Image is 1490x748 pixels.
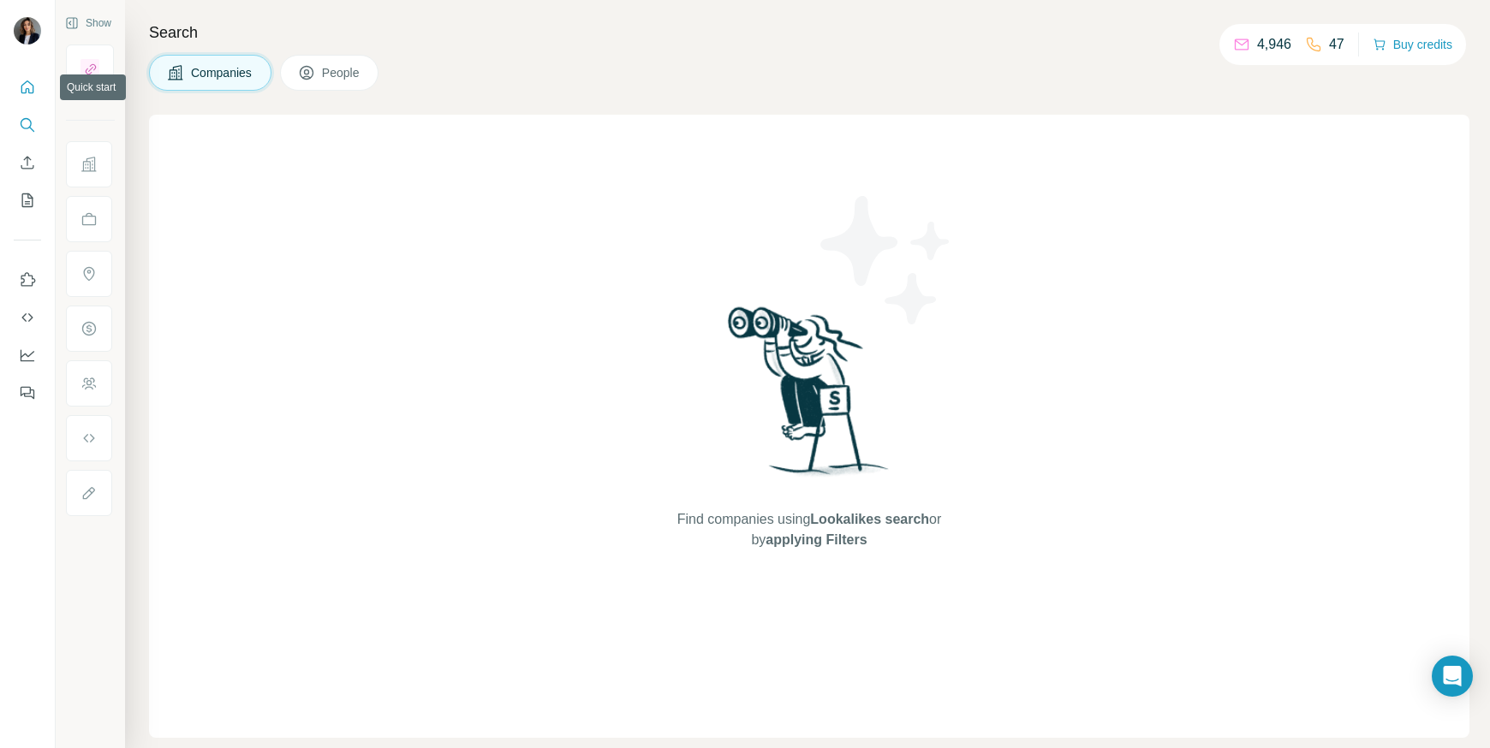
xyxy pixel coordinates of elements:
button: Use Surfe on LinkedIn [14,264,41,295]
button: Show [53,10,123,36]
span: People [322,64,361,81]
span: applying Filters [766,532,867,547]
button: My lists [14,185,41,216]
button: Quick start [14,72,41,103]
span: Find companies using or by [672,509,946,550]
button: Feedback [14,377,41,408]
button: Enrich CSV [14,147,41,178]
img: Avatar [14,17,41,45]
div: Open Intercom Messenger [1432,656,1473,697]
button: Use Surfe API [14,302,41,333]
button: Buy credits [1373,33,1452,56]
img: Surfe Illustration - Stars [809,183,963,337]
button: Search [14,110,41,140]
p: 4,946 [1257,34,1291,55]
span: Lookalikes search [810,512,929,526]
p: 47 [1329,34,1344,55]
h4: Search [149,21,1469,45]
img: Surfe Illustration - Woman searching with binoculars [720,302,898,493]
button: Dashboard [14,340,41,371]
span: Companies [191,64,253,81]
